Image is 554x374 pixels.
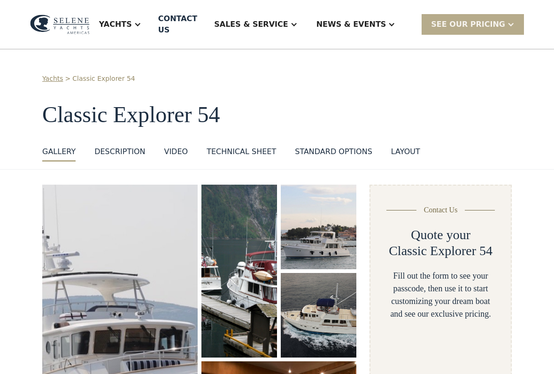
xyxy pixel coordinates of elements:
[201,185,277,358] img: 50 foot motor yacht
[42,102,512,127] h1: Classic Explorer 54
[281,273,356,358] img: 50 foot motor yacht
[307,6,405,43] div: News & EVENTS
[281,273,356,358] a: open lightbox
[72,74,135,84] a: Classic Explorer 54
[65,74,71,84] div: >
[411,227,470,243] h2: Quote your
[42,146,76,157] div: GALLERY
[295,146,372,162] a: standard options
[295,146,372,157] div: standard options
[422,14,524,34] div: SEE Our Pricing
[431,19,505,30] div: SEE Our Pricing
[158,13,197,36] div: Contact US
[389,243,492,259] h2: Classic Explorer 54
[207,146,276,162] a: Technical sheet
[207,146,276,157] div: Technical sheet
[205,6,307,43] div: Sales & Service
[281,185,356,269] a: open lightbox
[164,146,188,157] div: VIDEO
[281,185,356,269] img: 50 foot motor yacht
[424,204,458,216] div: Contact Us
[94,146,145,162] a: DESCRIPTION
[164,146,188,162] a: VIDEO
[99,19,132,30] div: Yachts
[94,146,145,157] div: DESCRIPTION
[316,19,386,30] div: News & EVENTS
[391,146,420,162] a: layout
[385,270,496,320] div: Fill out the form to see your passcode, then use it to start customizing your dream boat and see ...
[42,74,63,84] a: Yachts
[30,15,90,34] img: logo
[90,6,151,43] div: Yachts
[201,185,277,358] a: open lightbox
[42,146,76,162] a: GALLERY
[391,146,420,157] div: layout
[214,19,288,30] div: Sales & Service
